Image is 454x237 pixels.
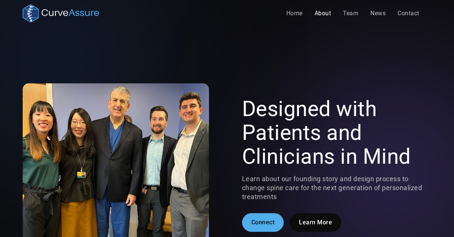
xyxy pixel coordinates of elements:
[290,213,341,232] a: Learn More
[242,213,284,232] a: Connect
[280,6,309,21] a: Home
[309,6,337,21] a: About
[392,6,425,21] a: Contact
[242,97,431,169] h1: Designed with Patients and Clinicians in Mind
[23,4,99,22] a: home
[364,6,392,21] a: News
[242,174,431,201] p: Learn about our founding story and design process to change spine care for the next generation of...
[337,6,364,21] a: Team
